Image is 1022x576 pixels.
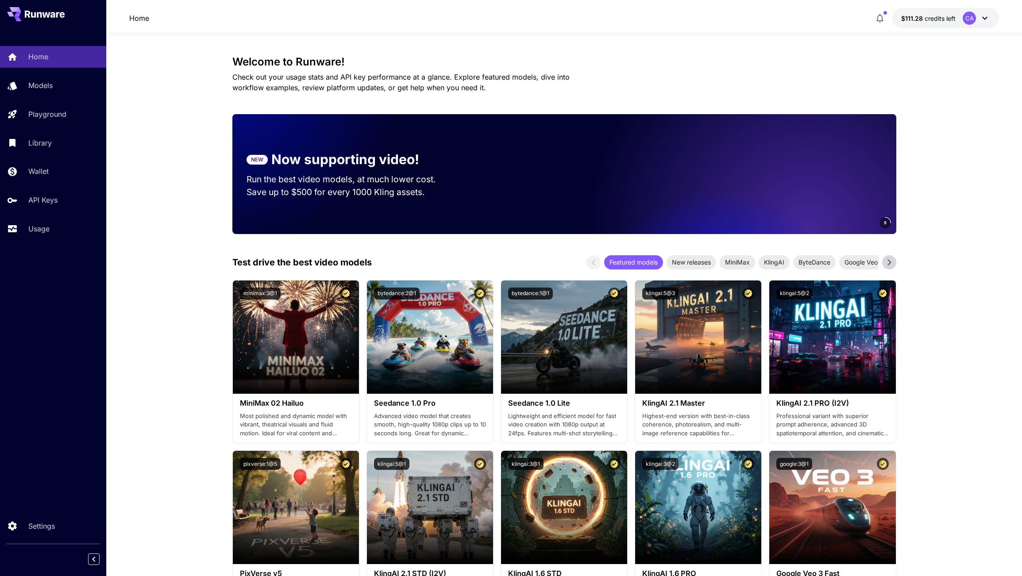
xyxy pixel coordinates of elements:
[28,521,55,531] p: Settings
[901,14,956,23] div: $111.2783
[374,458,409,470] button: klingai:5@1
[642,412,754,438] p: Highest-end version with best-in-class coherence, photorealism, and multi-image reference capabil...
[474,288,486,300] button: Certified Model – Vetted for best performance and includes a commercial license.
[742,288,754,300] button: Certified Model – Vetted for best performance and includes a commercial license.
[367,280,493,394] img: alt
[793,255,836,269] div: ByteDance
[720,255,755,269] div: MiniMax
[877,288,889,300] button: Certified Model – Vetted for best performance and includes a commercial license.
[604,257,663,267] span: Featured models
[759,255,790,269] div: KlingAI
[340,288,352,300] button: Certified Model – Vetted for best performance and includes a commercial license.
[508,399,620,407] h3: Seedance 1.0 Lite
[635,280,761,394] img: alt
[374,288,420,300] button: bytedance:2@1
[508,288,553,300] button: bytedance:1@1
[271,150,419,169] p: Now supporting video!
[28,138,52,148] p: Library
[642,288,679,300] button: klingai:5@3
[232,256,372,269] p: Test drive the best video models
[642,458,679,470] button: klingai:3@2
[635,451,761,564] img: alt
[776,458,812,470] button: google:3@1
[233,280,359,394] img: alt
[374,399,486,407] h3: Seedance 1.0 Pro
[759,257,790,267] span: KlingAI
[240,288,281,300] button: minimax:3@1
[769,280,895,394] img: alt
[247,173,453,186] p: Run the best video models, at much lower cost.
[508,458,544,470] button: klingai:3@1
[240,412,352,438] p: Most polished and dynamic model with vibrant, theatrical visuals and fluid motion. Ideal for vira...
[892,8,999,28] button: $111.2783CA
[95,551,106,567] div: Collapse sidebar
[28,195,58,205] p: API Keys
[642,399,754,407] h3: KlingAI 2.1 Master
[793,257,836,267] span: ByteDance
[474,458,486,470] button: Certified Model – Vetted for best performance and includes a commercial license.
[233,451,359,564] img: alt
[608,288,620,300] button: Certified Model – Vetted for best performance and includes a commercial license.
[501,451,627,564] img: alt
[232,73,570,92] span: Check out your usage stats and API key performance at a glance. Explore featured models, dive int...
[720,257,755,267] span: MiniMax
[247,186,453,199] p: Save up to $500 for every 1000 Kling assets.
[28,223,50,234] p: Usage
[901,15,925,22] span: $111.28
[374,412,486,438] p: Advanced video model that creates smooth, high-quality 1080p clips up to 10 seconds long. Great f...
[769,451,895,564] img: alt
[776,399,888,407] h3: KlingAI 2.1 PRO (I2V)
[884,219,887,226] span: 5
[28,80,53,91] p: Models
[776,412,888,438] p: Professional variant with superior prompt adherence, advanced 3D spatiotemporal attention, and ci...
[129,13,149,23] a: Home
[240,458,281,470] button: pixverse:1@5
[667,257,716,267] span: New releases
[501,280,627,394] img: alt
[667,255,716,269] div: New releases
[232,56,896,68] h3: Welcome to Runware!
[28,51,48,62] p: Home
[925,15,956,22] span: credits left
[839,257,883,267] span: Google Veo
[608,458,620,470] button: Certified Model – Vetted for best performance and includes a commercial license.
[776,288,813,300] button: klingai:5@2
[251,156,263,164] p: NEW
[508,412,620,438] p: Lightweight and efficient model for fast video creation with 1080p output at 24fps. Features mult...
[742,458,754,470] button: Certified Model – Vetted for best performance and includes a commercial license.
[367,451,493,564] img: alt
[340,458,352,470] button: Certified Model – Vetted for best performance and includes a commercial license.
[604,255,663,269] div: Featured models
[28,166,49,177] p: Wallet
[88,553,100,565] button: Collapse sidebar
[877,458,889,470] button: Certified Model – Vetted for best performance and includes a commercial license.
[963,12,976,25] div: CA
[28,109,66,119] p: Playground
[240,399,352,407] h3: MiniMax 02 Hailuo
[839,255,883,269] div: Google Veo
[129,13,149,23] nav: breadcrumb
